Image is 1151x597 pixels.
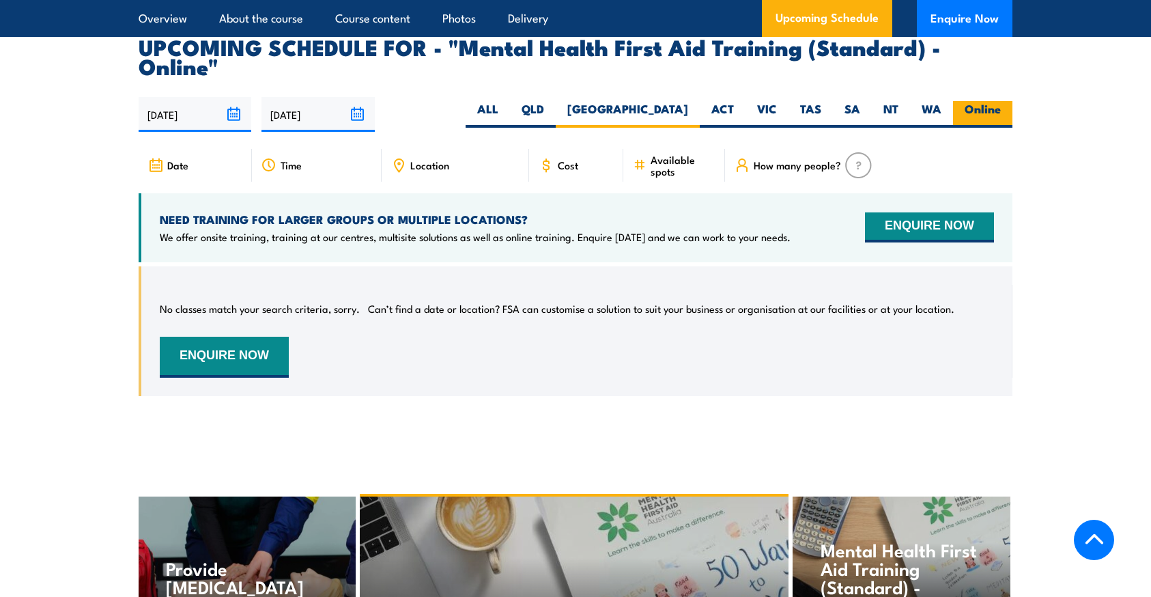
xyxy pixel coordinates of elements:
[167,159,188,171] span: Date
[466,101,510,128] label: ALL
[160,337,289,378] button: ENQUIRE NOW
[788,101,833,128] label: TAS
[261,97,374,132] input: To date
[510,101,556,128] label: QLD
[651,154,715,177] span: Available spots
[139,37,1012,75] h2: UPCOMING SCHEDULE FOR - "Mental Health First Aid Training (Standard) - Online"
[953,101,1012,128] label: Online
[910,101,953,128] label: WA
[700,101,745,128] label: ACT
[281,159,302,171] span: Time
[160,212,791,227] h4: NEED TRAINING FOR LARGER GROUPS OR MULTIPLE LOCATIONS?
[410,159,449,171] span: Location
[368,302,954,316] p: Can’t find a date or location? FSA can customise a solution to suit your business or organisation...
[160,302,360,316] p: No classes match your search criteria, sorry.
[558,159,578,171] span: Cost
[754,159,841,171] span: How many people?
[139,97,251,132] input: From date
[833,101,872,128] label: SA
[556,101,700,128] label: [GEOGRAPHIC_DATA]
[160,230,791,244] p: We offer onsite training, training at our centres, multisite solutions as well as online training...
[745,101,788,128] label: VIC
[872,101,910,128] label: NT
[865,212,994,242] button: ENQUIRE NOW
